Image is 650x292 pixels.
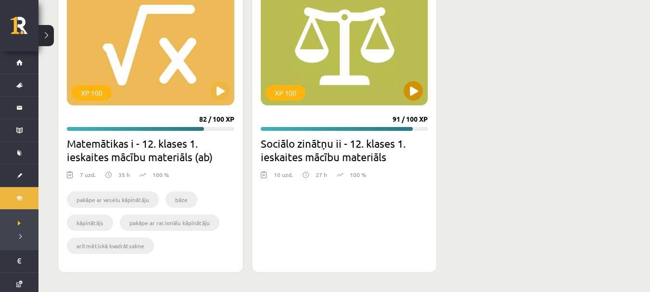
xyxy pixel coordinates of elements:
div: XP 100 [266,85,306,101]
li: pakāpe ar racionālu kāpinātāju [120,215,219,231]
div: 10 uzd. [274,170,293,185]
h2: Matemātikas i - 12. klases 1. ieskaites mācību materiāls (ab) [67,137,234,164]
h2: Sociālo zinātņu ii - 12. klases 1. ieskaites mācību materiāls [261,137,428,164]
p: 100 % [350,170,366,179]
p: 100 % [153,170,169,179]
p: 27 h [316,170,327,179]
li: aritmētiskā kvadrātsakne [67,238,154,254]
li: kāpinātājs [67,215,113,231]
div: XP 100 [72,85,112,101]
li: bāze [166,191,197,208]
a: Rīgas 1. Tālmācības vidusskola [11,17,38,41]
div: 7 uzd. [80,170,96,185]
p: 35 h [118,170,130,179]
li: pakāpe ar veselu kāpinātāju [67,191,159,208]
